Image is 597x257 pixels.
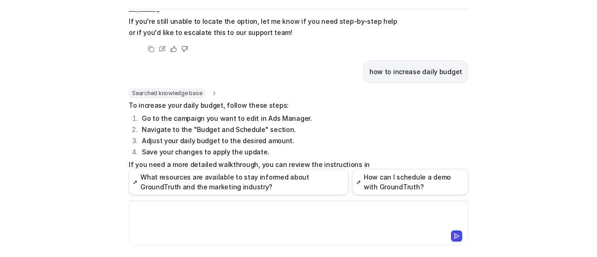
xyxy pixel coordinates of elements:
li: Navigate to the "Budget and Schedule" section. [139,124,402,135]
li: Save your changes to apply the update. [139,146,402,158]
span: Searched knowledge base [129,89,205,98]
p: If you need a more detailed walkthrough, you can review the instructions in the . [129,159,402,181]
button: What resources are available to stay informed about GroundTruth and the marketing industry? [129,169,348,195]
p: If you're still unable to locate the option, let me know if you need step-by-step help or if you'... [129,16,402,38]
button: How can I schedule a demo with GroundTruth? [352,169,468,195]
li: Adjust your daily budget to the desired amount. [139,135,402,146]
p: To increase your daily budget, follow these steps: [129,100,402,111]
li: Go to the campaign you want to edit in Ads Manager. [139,113,402,124]
p: how to increase daily budget [369,66,462,77]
